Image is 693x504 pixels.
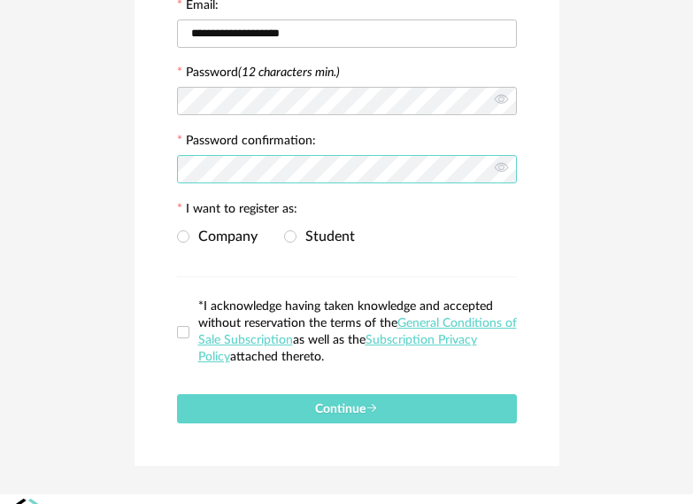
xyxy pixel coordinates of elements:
span: Company [189,229,258,244]
button: Continue [177,394,517,423]
a: General Conditions of Sale Subscription [198,317,517,346]
span: *I acknowledge having taken knowledge and accepted without reservation the terms of the as well a... [198,300,517,363]
label: Password confirmation: [177,135,316,151]
label: Password [186,66,340,79]
label: I want to register as: [177,203,297,219]
i: (12 characters min.) [238,66,340,79]
span: Continue [315,403,378,415]
span: Student [296,229,355,244]
a: Subscription Privacy Policy [198,334,477,363]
